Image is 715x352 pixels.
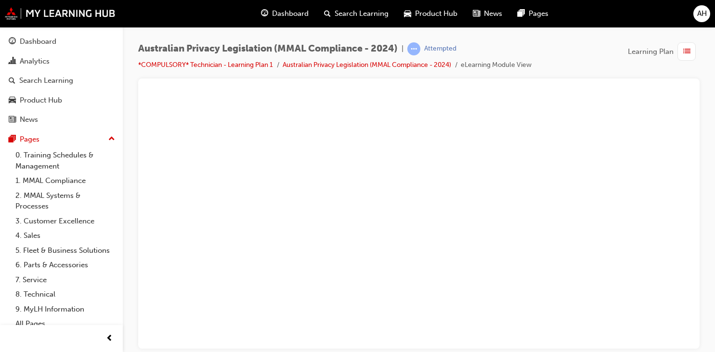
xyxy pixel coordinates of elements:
[9,116,16,124] span: news-icon
[415,8,457,19] span: Product Hub
[12,316,119,331] a: All Pages
[12,287,119,302] a: 8. Technical
[12,243,119,258] a: 5. Fleet & Business Solutions
[261,8,268,20] span: guage-icon
[5,7,116,20] img: mmal
[404,8,411,20] span: car-icon
[324,8,331,20] span: search-icon
[20,36,56,47] div: Dashboard
[9,77,15,85] span: search-icon
[402,43,403,54] span: |
[693,5,710,22] button: AH
[4,91,119,109] a: Product Hub
[484,8,502,19] span: News
[473,8,480,20] span: news-icon
[424,44,456,53] div: Attempted
[283,61,451,69] a: Australian Privacy Legislation (MMAL Compliance - 2024)
[4,111,119,129] a: News
[4,130,119,148] button: Pages
[4,31,119,130] button: DashboardAnalyticsSearch LearningProduct HubNews
[108,133,115,145] span: up-icon
[316,4,396,24] a: search-iconSearch Learning
[510,4,556,24] a: pages-iconPages
[697,8,707,19] span: AH
[12,173,119,188] a: 1. MMAL Compliance
[4,72,119,90] a: Search Learning
[628,46,674,57] span: Learning Plan
[628,42,700,61] button: Learning Plan
[9,96,16,105] span: car-icon
[138,61,273,69] a: *COMPULSORY* Technician - Learning Plan 1
[9,57,16,66] span: chart-icon
[20,114,38,125] div: News
[335,8,389,19] span: Search Learning
[12,273,119,287] a: 7. Service
[12,258,119,273] a: 6. Parts & Accessories
[407,42,420,55] span: learningRecordVerb_ATTEMPT-icon
[253,4,316,24] a: guage-iconDashboard
[465,4,510,24] a: news-iconNews
[396,4,465,24] a: car-iconProduct Hub
[12,302,119,317] a: 9. MyLH Information
[138,43,398,54] span: Australian Privacy Legislation (MMAL Compliance - 2024)
[12,214,119,229] a: 3. Customer Excellence
[19,75,73,86] div: Search Learning
[106,333,113,345] span: prev-icon
[9,135,16,144] span: pages-icon
[518,8,525,20] span: pages-icon
[9,38,16,46] span: guage-icon
[12,188,119,214] a: 2. MMAL Systems & Processes
[272,8,309,19] span: Dashboard
[20,134,39,145] div: Pages
[12,148,119,173] a: 0. Training Schedules & Management
[461,60,532,71] li: eLearning Module View
[683,46,690,58] span: list-icon
[4,52,119,70] a: Analytics
[4,33,119,51] a: Dashboard
[20,56,50,67] div: Analytics
[20,95,62,106] div: Product Hub
[529,8,548,19] span: Pages
[12,228,119,243] a: 4. Sales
